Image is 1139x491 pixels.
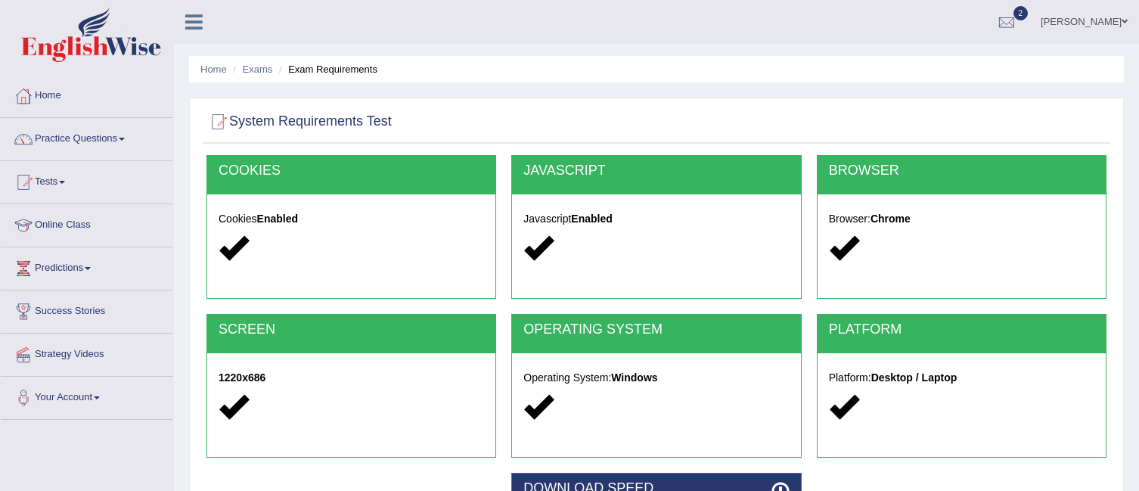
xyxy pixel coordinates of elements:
[1,377,173,415] a: Your Account
[206,110,392,133] h2: System Requirements Test
[829,163,1094,179] h2: BROWSER
[871,213,911,225] strong: Chrome
[829,372,1094,384] h5: Platform:
[571,213,612,225] strong: Enabled
[611,371,657,384] strong: Windows
[829,213,1094,225] h5: Browser:
[1,161,173,199] a: Tests
[523,372,789,384] h5: Operating System:
[871,371,957,384] strong: Desktop / Laptop
[257,213,298,225] strong: Enabled
[219,213,484,225] h5: Cookies
[523,322,789,337] h2: OPERATING SYSTEM
[1013,6,1029,20] span: 2
[1,334,173,371] a: Strategy Videos
[1,204,173,242] a: Online Class
[1,118,173,156] a: Practice Questions
[219,371,265,384] strong: 1220x686
[275,62,377,76] li: Exam Requirements
[219,322,484,337] h2: SCREEN
[1,247,173,285] a: Predictions
[219,163,484,179] h2: COOKIES
[200,64,227,75] a: Home
[1,75,173,113] a: Home
[1,291,173,328] a: Success Stories
[523,163,789,179] h2: JAVASCRIPT
[243,64,273,75] a: Exams
[829,322,1094,337] h2: PLATFORM
[523,213,789,225] h5: Javascript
